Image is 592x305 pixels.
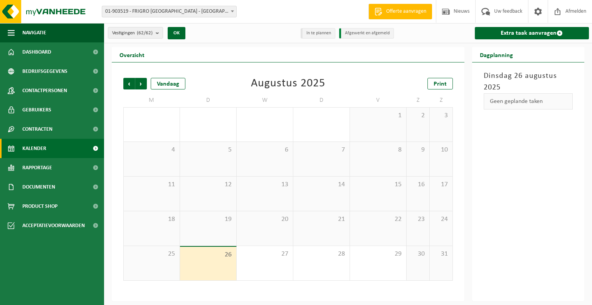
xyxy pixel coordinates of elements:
[22,177,55,197] span: Documenten
[240,250,289,258] span: 27
[22,81,67,100] span: Contactpersonen
[22,100,51,120] span: Gebruikers
[168,27,185,39] button: OK
[384,8,428,15] span: Offerte aanvragen
[339,28,394,39] li: Afgewerkt en afgemeld
[22,216,85,235] span: Acceptatievoorwaarden
[184,180,232,189] span: 12
[297,215,346,224] span: 21
[112,47,152,62] h2: Overzicht
[410,215,425,224] span: 23
[240,180,289,189] span: 13
[427,78,453,89] a: Print
[128,146,176,154] span: 4
[407,93,430,107] td: Z
[22,62,67,81] span: Bedrijfsgegevens
[135,78,147,89] span: Volgende
[354,111,402,120] span: 1
[108,27,163,39] button: Vestigingen(62/62)
[410,146,425,154] span: 9
[123,93,180,107] td: M
[22,197,57,216] span: Product Shop
[237,93,293,107] td: W
[151,78,185,89] div: Vandaag
[354,146,402,154] span: 8
[22,158,52,177] span: Rapportage
[484,93,573,110] div: Geen geplande taken
[184,215,232,224] span: 19
[354,215,402,224] span: 22
[180,93,237,107] td: D
[128,215,176,224] span: 18
[434,180,449,189] span: 17
[128,250,176,258] span: 25
[297,180,346,189] span: 14
[475,27,589,39] a: Extra taak aanvragen
[240,215,289,224] span: 20
[434,250,449,258] span: 31
[251,78,325,89] div: Augustus 2025
[297,146,346,154] span: 7
[410,111,425,120] span: 2
[484,70,573,93] h3: Dinsdag 26 augustus 2025
[434,81,447,87] span: Print
[22,42,51,62] span: Dashboard
[434,146,449,154] span: 10
[22,120,52,139] span: Contracten
[22,23,46,42] span: Navigatie
[430,93,453,107] td: Z
[410,180,425,189] span: 16
[137,30,153,35] count: (62/62)
[354,180,402,189] span: 15
[102,6,236,17] span: 01-903519 - FRIGRO NV - MOORSELE
[184,146,232,154] span: 5
[350,93,407,107] td: V
[240,146,289,154] span: 6
[410,250,425,258] span: 30
[123,78,135,89] span: Vorige
[368,4,432,19] a: Offerte aanvragen
[128,180,176,189] span: 11
[434,111,449,120] span: 3
[297,250,346,258] span: 28
[184,251,232,259] span: 26
[472,47,521,62] h2: Dagplanning
[112,27,153,39] span: Vestigingen
[293,93,350,107] td: D
[22,139,46,158] span: Kalender
[102,6,237,17] span: 01-903519 - FRIGRO NV - MOORSELE
[354,250,402,258] span: 29
[434,215,449,224] span: 24
[301,28,335,39] li: In te plannen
